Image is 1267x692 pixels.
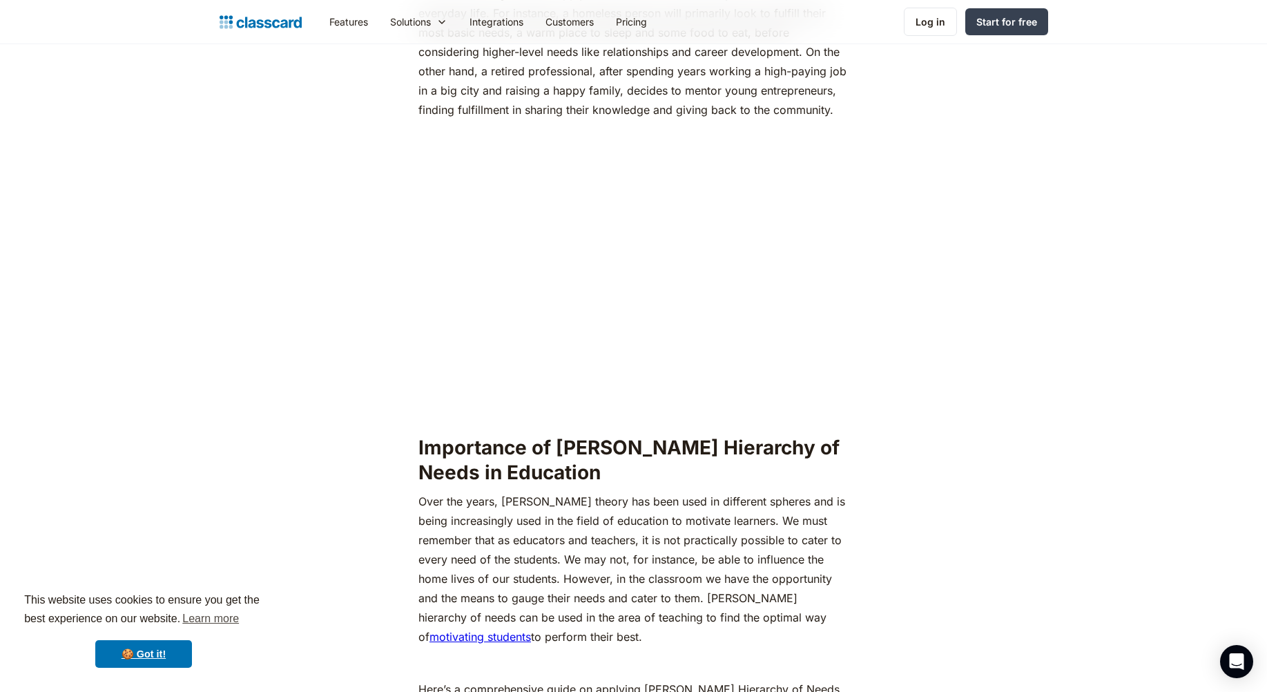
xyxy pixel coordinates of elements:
a: Pricing [605,6,658,37]
div: Solutions [379,6,458,37]
a: Customers [534,6,605,37]
p: ‍ [418,402,849,421]
a: dismiss cookie message [95,640,192,668]
div: cookieconsent [11,579,276,681]
iframe: Maslow's Hierarchy of Needs [418,153,849,394]
p: ‍ [418,653,849,673]
div: Start for free [976,15,1037,29]
a: Features [318,6,379,37]
a: Logo [220,12,302,32]
div: Open Intercom Messenger [1220,645,1253,678]
span: This website uses cookies to ensure you get the best experience on our website. [24,592,263,629]
div: Log in [916,15,945,29]
h2: Importance of [PERSON_NAME] Hierarchy of Needs in Education [418,435,849,486]
div: Solutions [390,15,431,29]
p: ‍ [418,126,849,146]
a: motivating students [429,630,531,644]
a: Start for free [965,8,1048,35]
a: Integrations [458,6,534,37]
a: learn more about cookies [180,608,241,629]
p: Over the years, [PERSON_NAME] theory has been used in different spheres and is being increasingly... [418,492,849,646]
a: Log in [904,8,957,36]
